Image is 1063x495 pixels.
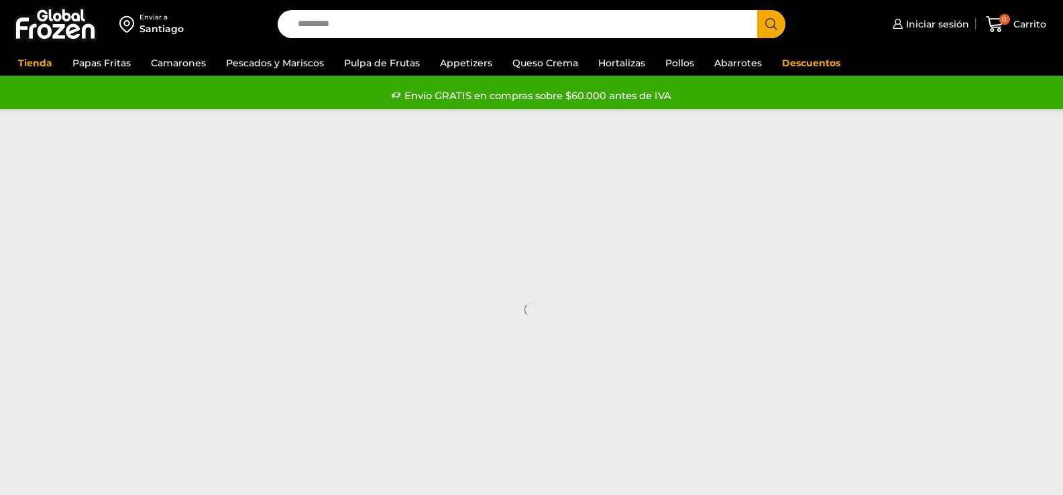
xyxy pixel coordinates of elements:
[659,50,701,76] a: Pollos
[708,50,769,76] a: Abarrotes
[139,13,184,22] div: Enviar a
[757,10,785,38] button: Search button
[66,50,137,76] a: Papas Fritas
[506,50,585,76] a: Queso Crema
[889,11,969,38] a: Iniciar sesión
[1010,17,1046,31] span: Carrito
[592,50,652,76] a: Hortalizas
[119,13,139,36] img: address-field-icon.svg
[983,9,1050,40] a: 0 Carrito
[999,14,1010,25] span: 0
[903,17,969,31] span: Iniciar sesión
[139,22,184,36] div: Santiago
[11,50,59,76] a: Tienda
[337,50,427,76] a: Pulpa de Frutas
[433,50,499,76] a: Appetizers
[775,50,847,76] a: Descuentos
[144,50,213,76] a: Camarones
[219,50,331,76] a: Pescados y Mariscos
